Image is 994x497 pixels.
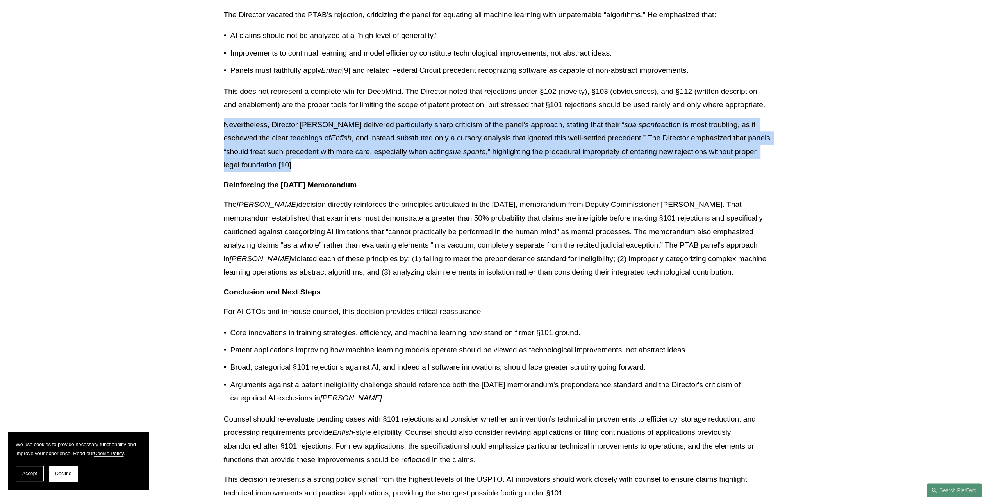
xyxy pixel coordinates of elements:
[224,8,771,22] p: The Director vacated the PTAB’s rejection, criticizing the panel for equating all machine learnin...
[22,471,37,476] span: Accept
[320,394,382,402] em: [PERSON_NAME]
[230,326,771,340] p: Core innovations in training strategies, efficiency, and machine learning now stand on firmer §10...
[224,181,357,189] strong: Reinforcing the [DATE] Memorandum
[229,255,291,263] em: [PERSON_NAME]
[230,47,771,60] p: Improvements to continual learning and model efficiency constitute technological improvements, no...
[8,432,148,489] section: Cookie banner
[230,343,771,357] p: Patent applications improving how machine learning models operate should be viewed as technologic...
[331,134,352,142] em: Enfish
[230,29,771,43] p: AI claims should not be analyzed at a “high level of generality.”
[230,361,771,374] p: Broad, categorical §101 rejections against AI, and indeed all software innovations, should face g...
[321,66,342,74] em: Enfish
[230,378,771,405] p: Arguments against a patent ineligibility challenge should reference both the [DATE] memorandum's ...
[624,120,661,129] em: sua sponte
[16,440,141,458] p: We use cookies to provide necessary functionality and improve your experience. Read our .
[224,85,771,112] p: This does not represent a complete win for DeepMind. The Director noted that rejections under §10...
[927,483,982,497] a: Search this site
[224,118,771,172] p: Nevertheless, Director [PERSON_NAME] delivered particularly sharp criticism of the panel’s approa...
[332,428,353,436] em: Enfish
[94,450,124,456] a: Cookie Policy
[230,64,771,77] p: Panels must faithfully apply [9] and related Federal Circuit precedent recognizing software as ca...
[16,466,44,481] button: Accept
[224,413,771,466] p: Counsel should re-evaluate pending cases with §101 rejections and consider whether an invention’s...
[224,288,321,296] strong: Conclusion and Next Steps
[49,466,77,481] button: Decline
[237,200,298,208] em: [PERSON_NAME]
[449,147,486,156] em: sua sponte
[55,471,71,476] span: Decline
[224,198,771,279] p: The decision directly reinforces the principles articulated in the [DATE], memorandum from Deputy...
[224,305,771,319] p: For AI CTOs and in-house counsel, this decision provides critical reassurance:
